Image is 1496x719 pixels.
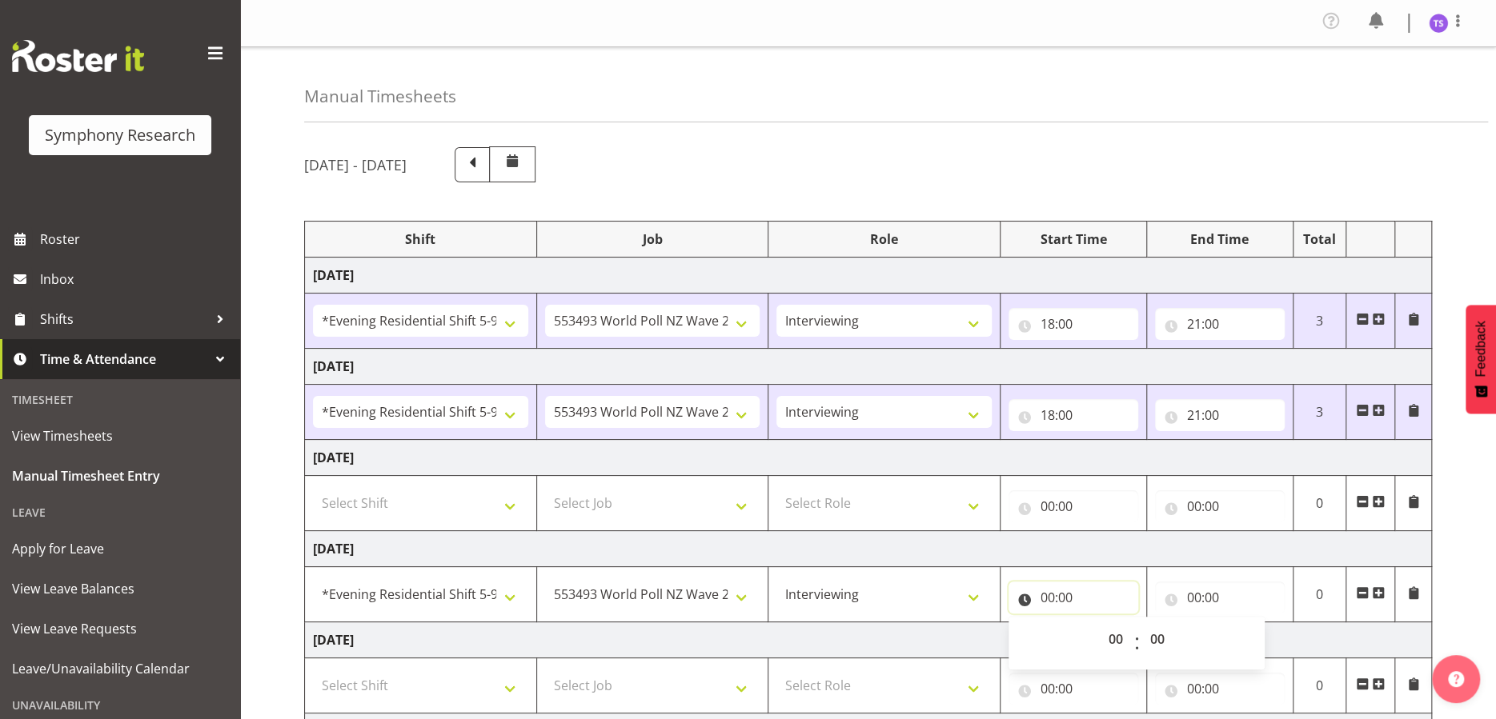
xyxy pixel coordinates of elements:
td: 0 [1293,658,1346,713]
span: View Leave Balances [12,577,228,601]
h5: [DATE] - [DATE] [304,156,407,174]
span: Inbox [40,267,232,291]
span: Roster [40,227,232,251]
input: Click to select... [1009,490,1138,522]
button: Feedback - Show survey [1466,305,1496,413]
span: Feedback [1474,321,1488,377]
div: Timesheet [4,383,236,416]
td: [DATE] [305,440,1432,476]
span: Leave/Unavailability Calendar [12,657,228,681]
input: Click to select... [1009,673,1138,705]
input: Click to select... [1155,673,1285,705]
input: Click to select... [1155,399,1285,431]
div: Leave [4,496,236,529]
input: Click to select... [1155,308,1285,340]
div: Job [545,230,760,249]
td: 3 [1293,294,1346,349]
div: End Time [1155,230,1285,249]
img: help-xxl-2.png [1448,671,1464,687]
td: 3 [1293,385,1346,440]
div: Shift [313,230,528,249]
div: Total [1301,230,1338,249]
input: Click to select... [1155,581,1285,613]
td: [DATE] [305,622,1432,658]
a: View Leave Requests [4,609,236,649]
td: [DATE] [305,531,1432,567]
span: : [1133,623,1139,663]
img: Rosterit website logo [12,40,144,72]
h4: Manual Timesheets [304,87,456,106]
span: Shifts [40,307,208,331]
input: Click to select... [1155,490,1285,522]
div: Role [776,230,992,249]
div: Start Time [1009,230,1138,249]
input: Click to select... [1009,581,1138,613]
div: Symphony Research [45,123,195,147]
a: Manual Timesheet Entry [4,456,236,496]
span: View Leave Requests [12,617,228,641]
span: Manual Timesheet Entry [12,464,228,488]
img: theresa-smith5660.jpg [1429,14,1448,33]
td: [DATE] [305,258,1432,294]
a: View Timesheets [4,416,236,456]
td: 0 [1293,476,1346,531]
a: Leave/Unavailability Calendar [4,649,236,689]
span: Apply for Leave [12,537,228,561]
input: Click to select... [1009,308,1138,340]
input: Click to select... [1009,399,1138,431]
td: 0 [1293,567,1346,622]
a: Apply for Leave [4,529,236,569]
td: [DATE] [305,349,1432,385]
span: View Timesheets [12,424,228,448]
span: Time & Attendance [40,347,208,371]
a: View Leave Balances [4,569,236,609]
